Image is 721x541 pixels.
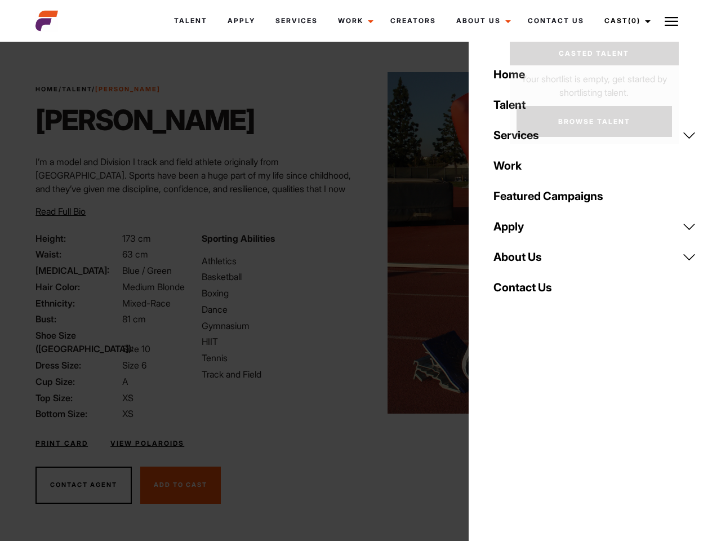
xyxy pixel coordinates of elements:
a: Creators [380,6,446,36]
h1: [PERSON_NAME] [35,103,255,137]
span: Bust: [35,312,120,326]
span: [MEDICAL_DATA]: [35,264,120,277]
img: Burger icon [665,15,678,28]
span: Size 10 [122,343,150,354]
span: Medium Blonde [122,281,185,292]
li: HIIT [202,335,354,348]
span: Shoe Size ([GEOGRAPHIC_DATA]): [35,329,120,356]
a: Work [487,150,703,181]
a: Print Card [35,438,88,449]
span: Bottom Size: [35,407,120,420]
span: Add To Cast [154,481,207,489]
span: A [122,376,128,387]
li: Boxing [202,286,354,300]
span: Blue / Green [122,265,172,276]
span: Cup Size: [35,375,120,388]
span: 81 cm [122,313,146,325]
li: Athletics [202,254,354,268]
span: / / [35,85,161,94]
button: Read Full Bio [35,205,86,218]
li: Track and Field [202,367,354,381]
a: Home [487,59,703,90]
a: Talent [487,90,703,120]
li: Tennis [202,351,354,365]
a: Talent [62,85,92,93]
a: Apply [217,6,265,36]
li: Gymnasium [202,319,354,332]
a: Talent [164,6,217,36]
a: View Polaroids [110,438,184,449]
p: I’m a model and Division I track and field athlete originally from [GEOGRAPHIC_DATA]. Sports have... [35,155,354,209]
strong: Sporting Abilities [202,233,275,244]
a: About Us [446,6,518,36]
a: Featured Campaigns [487,181,703,211]
span: Top Size: [35,391,120,405]
span: Height: [35,232,120,245]
span: Ethnicity: [35,296,120,310]
span: XS [122,392,133,403]
a: Home [35,85,59,93]
button: Add To Cast [140,467,221,504]
li: Basketball [202,270,354,283]
span: 173 cm [122,233,151,244]
span: Waist: [35,247,120,261]
strong: [PERSON_NAME] [95,85,161,93]
a: Work [328,6,380,36]
button: Contact Agent [35,467,132,504]
a: Browse Talent [517,106,672,137]
span: 63 cm [122,249,148,260]
a: Services [487,120,703,150]
a: Cast(0) [594,6,657,36]
p: Your shortlist is empty, get started by shortlisting talent. [510,65,679,99]
a: Contact Us [487,272,703,303]
span: Size 6 [122,360,146,371]
span: (0) [628,16,640,25]
span: Read Full Bio [35,206,86,217]
span: Hair Color: [35,280,120,294]
img: cropped-aefm-brand-fav-22-square.png [35,10,58,32]
a: Contact Us [518,6,594,36]
span: Dress Size: [35,358,120,372]
span: XS [122,408,133,419]
a: Casted Talent [510,42,679,65]
a: Apply [487,211,703,242]
li: Dance [202,303,354,316]
a: About Us [487,242,703,272]
span: Mixed-Race [122,298,171,309]
a: Services [265,6,328,36]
